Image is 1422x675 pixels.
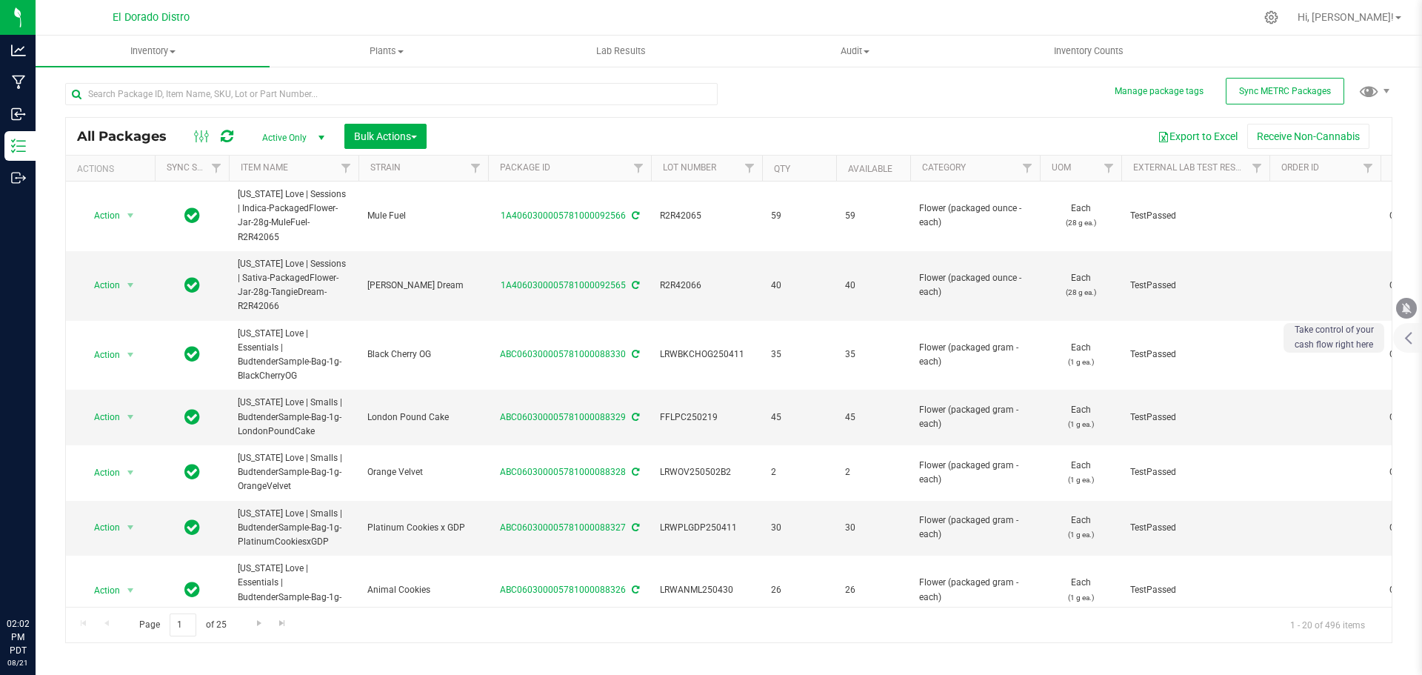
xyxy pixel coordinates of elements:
span: Flower (packaged ounce - each) [919,271,1031,299]
span: select [121,580,140,601]
span: 40 [771,279,827,293]
span: In Sync [184,462,200,482]
a: Filter [738,156,762,181]
span: Sync from Compliance System [630,522,639,533]
span: 2 [845,465,901,479]
span: [US_STATE] Love | Essentials | BudtenderSample-Bag-1g-BlackCherryOG [238,327,350,384]
p: (1 g ea.) [1049,355,1112,369]
span: 1 - 20 of 496 items [1278,614,1377,636]
span: Inventory [36,44,270,58]
span: 40 [845,279,901,293]
span: select [121,345,140,365]
a: Order Id [1281,162,1319,173]
span: Page of 25 [127,614,238,636]
a: Sync Status [167,162,224,173]
span: Inventory Counts [1034,44,1144,58]
span: In Sync [184,517,200,538]
span: TestPassed [1130,410,1261,425]
p: (28 g ea.) [1049,285,1112,299]
button: Bulk Actions [344,124,427,149]
span: In Sync [184,205,200,226]
a: Lab Results [504,36,738,67]
button: Manage package tags [1115,85,1204,98]
inline-svg: Inventory [11,139,26,153]
span: Action [81,345,121,365]
span: select [121,407,140,428]
a: Qty [774,164,790,174]
span: Action [81,407,121,428]
a: Filter [627,156,651,181]
span: TestPassed [1130,583,1261,597]
inline-svg: Outbound [11,170,26,185]
span: [US_STATE] Love | Sessions | Indica-PackagedFlower-Jar-28g-MuleFuel-R2R42065 [238,187,350,245]
span: Sync from Compliance System [630,467,639,477]
span: [US_STATE] Love | Smalls | BudtenderSample-Bag-1g-LondonPoundCake [238,396,350,439]
p: 08/21 [7,657,29,668]
span: R2R42066 [660,279,753,293]
span: R2R42065 [660,209,753,223]
span: In Sync [184,275,200,296]
a: Plants [270,36,504,67]
span: 35 [771,348,827,362]
input: 1 [170,614,196,636]
span: Each [1049,271,1112,299]
a: ABC060300005781000088326 [500,585,626,595]
a: 1A4060300005781000092565 [501,280,626,290]
a: Audit [738,36,972,67]
span: Action [81,580,121,601]
iframe: Resource center unread badge [44,554,61,572]
span: Each [1049,202,1112,230]
span: Black Cherry OG [367,348,479,362]
span: Animal Cookies [367,583,479,597]
span: LRWOV250502B2 [660,465,753,479]
span: 59 [845,209,901,223]
span: Hi, [PERSON_NAME]! [1298,11,1394,23]
span: Flower (packaged ounce - each) [919,202,1031,230]
span: 45 [845,410,901,425]
p: (1 g ea.) [1049,591,1112,605]
span: Audit [738,44,971,58]
span: Sync METRC Packages [1239,86,1331,96]
span: LRWPLGDP250411 [660,521,753,535]
button: Receive Non-Cannabis [1247,124,1369,149]
span: In Sync [184,344,200,365]
span: Each [1049,576,1112,604]
a: Lot Number [663,162,716,173]
span: Flower (packaged gram - each) [919,403,1031,431]
span: Platinum Cookies x GDP [367,521,479,535]
a: Filter [204,156,229,181]
span: Each [1049,341,1112,369]
p: (1 g ea.) [1049,417,1112,431]
a: Inventory [36,36,270,67]
button: Sync METRC Packages [1226,78,1344,104]
span: [US_STATE] Love | Smalls | BudtenderSample-Bag-1g-OrangeVelvet [238,451,350,494]
span: TestPassed [1130,465,1261,479]
span: Flower (packaged gram - each) [919,341,1031,369]
span: Orange Velvet [367,465,479,479]
span: TestPassed [1130,209,1261,223]
span: London Pound Cake [367,410,479,425]
span: LRWBKCHOG250411 [660,348,753,362]
span: TestPassed [1130,521,1261,535]
inline-svg: Inbound [11,107,26,122]
a: Filter [1245,156,1269,181]
a: Filter [334,156,358,181]
iframe: Resource center [15,556,59,601]
span: Plants [270,44,503,58]
a: ABC060300005781000088328 [500,467,626,477]
span: Flower (packaged gram - each) [919,459,1031,487]
a: ABC060300005781000088327 [500,522,626,533]
span: 26 [771,583,827,597]
a: Filter [1015,156,1040,181]
div: Manage settings [1262,10,1281,24]
span: Flower (packaged gram - each) [919,576,1031,604]
a: Package ID [500,162,550,173]
a: Go to the last page [272,614,293,634]
a: Filter [1097,156,1121,181]
span: Sync from Compliance System [630,349,639,359]
div: Actions [77,164,149,174]
span: 35 [845,348,901,362]
span: Action [81,517,121,538]
p: 02:02 PM PDT [7,617,29,657]
span: FFLPC250219 [660,410,753,425]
